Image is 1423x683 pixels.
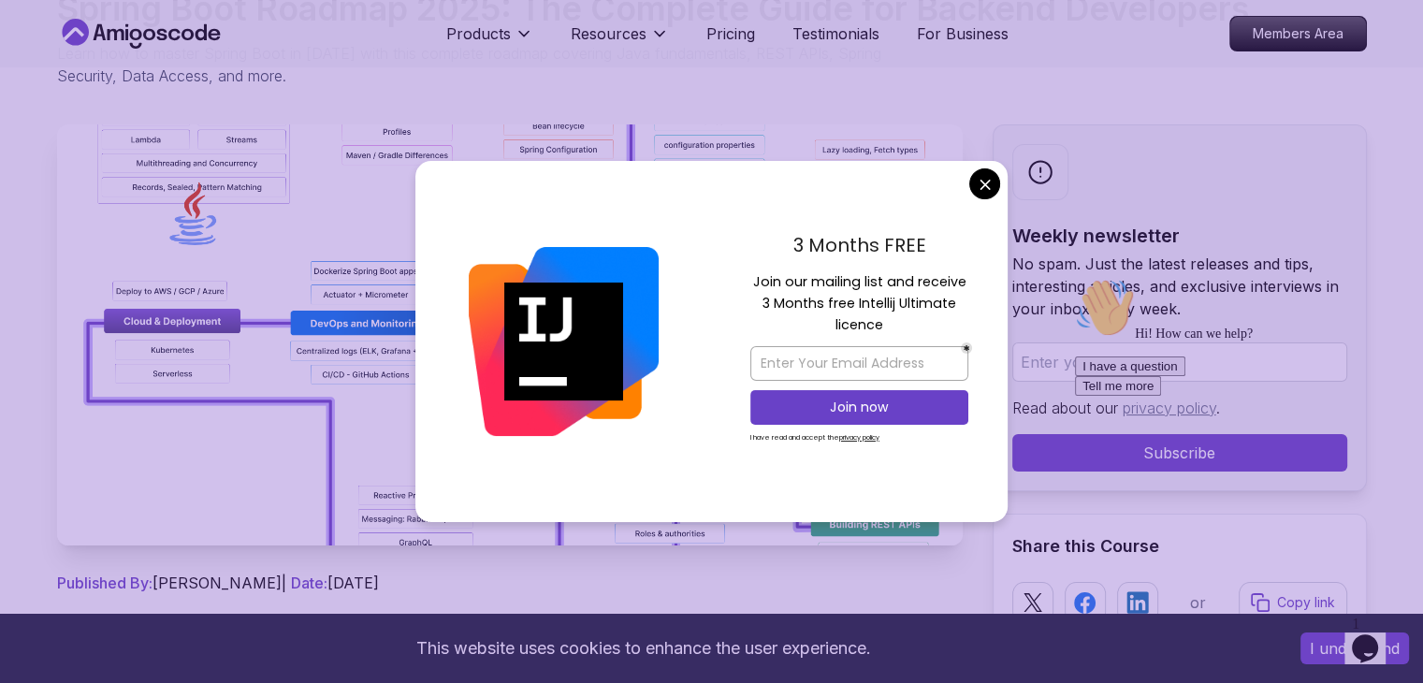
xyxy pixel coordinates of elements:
input: Enter your email [1012,342,1347,382]
h2: Share this Course [1012,533,1347,559]
p: Members Area [1230,17,1366,51]
iframe: chat widget [1344,608,1404,664]
h2: Weekly newsletter [1012,223,1347,249]
button: Accept cookies [1300,632,1409,664]
p: Resources [571,22,646,45]
p: No spam. Just the latest releases and tips, interesting articles, and exclusive interviews in you... [1012,253,1347,320]
button: Copy link [1239,582,1347,623]
button: I have a question [7,86,118,106]
p: Products [446,22,511,45]
a: Members Area [1229,16,1367,51]
button: Tell me more [7,106,94,125]
span: Date: [291,574,327,592]
div: This website uses cookies to enhance the user experience. [14,628,1272,669]
a: For Business [917,22,1009,45]
p: Read about our . [1012,397,1347,419]
img: :wave: [7,7,67,67]
p: [PERSON_NAME] | [DATE] [57,572,963,594]
span: Published By: [57,574,152,592]
button: Resources [571,22,669,60]
button: Products [446,22,533,60]
div: 👋Hi! How can we help?I have a questionTell me more [7,7,344,125]
a: Testimonials [792,22,879,45]
span: Hi! How can we help? [7,56,185,70]
img: Spring Boot Roadmap 2025: The Complete Guide for Backend Developers thumbnail [57,124,963,545]
p: Copy link [1277,593,1335,612]
button: Subscribe [1012,434,1347,472]
iframe: chat widget [1067,270,1404,599]
p: or [1190,591,1206,614]
a: Pricing [706,22,755,45]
